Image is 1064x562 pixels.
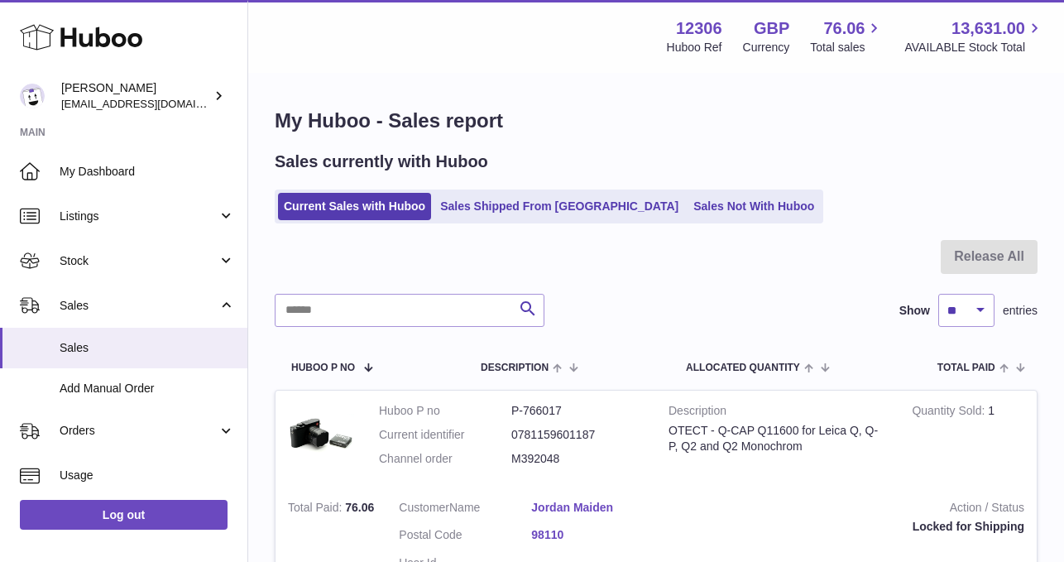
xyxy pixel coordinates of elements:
[288,501,345,518] strong: Total Paid
[399,501,449,514] span: Customer
[686,363,800,373] span: ALLOCATED Quantity
[60,381,235,396] span: Add Manual Order
[937,363,995,373] span: Total paid
[676,17,722,40] strong: 12306
[688,519,1024,535] div: Locked for Shipping
[399,527,531,547] dt: Postal Code
[434,193,684,220] a: Sales Shipped From [GEOGRAPHIC_DATA]
[951,17,1025,40] span: 13,631.00
[823,17,865,40] span: 76.06
[511,451,644,467] dd: M392048
[743,40,790,55] div: Currency
[669,423,887,454] div: OTECT - Q-CAP Q11600 for Leica Q, Q-P, Q2 and Q2 Monochrom
[278,193,431,220] a: Current Sales with Huboo
[1003,303,1038,319] span: entries
[20,500,228,530] a: Log out
[667,40,722,55] div: Huboo Ref
[60,468,235,483] span: Usage
[345,501,374,514] span: 76.06
[291,363,355,373] span: Huboo P no
[60,164,235,180] span: My Dashboard
[61,97,243,110] span: [EMAIL_ADDRESS][DOMAIN_NAME]
[511,427,644,443] dd: 0781159601187
[899,391,1037,488] td: 1
[275,151,488,173] h2: Sales currently with Huboo
[899,303,930,319] label: Show
[379,403,511,419] dt: Huboo P no
[60,298,218,314] span: Sales
[275,108,1038,134] h1: My Huboo - Sales report
[688,500,1024,520] strong: Action / Status
[810,17,884,55] a: 76.06 Total sales
[481,363,549,373] span: Description
[531,500,664,516] a: Jordan Maiden
[669,403,887,423] strong: Description
[399,500,531,520] dt: Name
[531,527,664,543] a: 98110
[912,404,988,421] strong: Quantity Sold
[379,451,511,467] dt: Channel order
[288,403,354,469] img: $_57.JPG
[60,423,218,439] span: Orders
[60,340,235,356] span: Sales
[379,427,511,443] dt: Current identifier
[904,40,1044,55] span: AVAILABLE Stock Total
[754,17,789,40] strong: GBP
[60,253,218,269] span: Stock
[904,17,1044,55] a: 13,631.00 AVAILABLE Stock Total
[810,40,884,55] span: Total sales
[61,80,210,112] div: [PERSON_NAME]
[60,209,218,224] span: Listings
[688,193,820,220] a: Sales Not With Huboo
[20,84,45,108] img: hello@otect.co
[511,403,644,419] dd: P-766017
